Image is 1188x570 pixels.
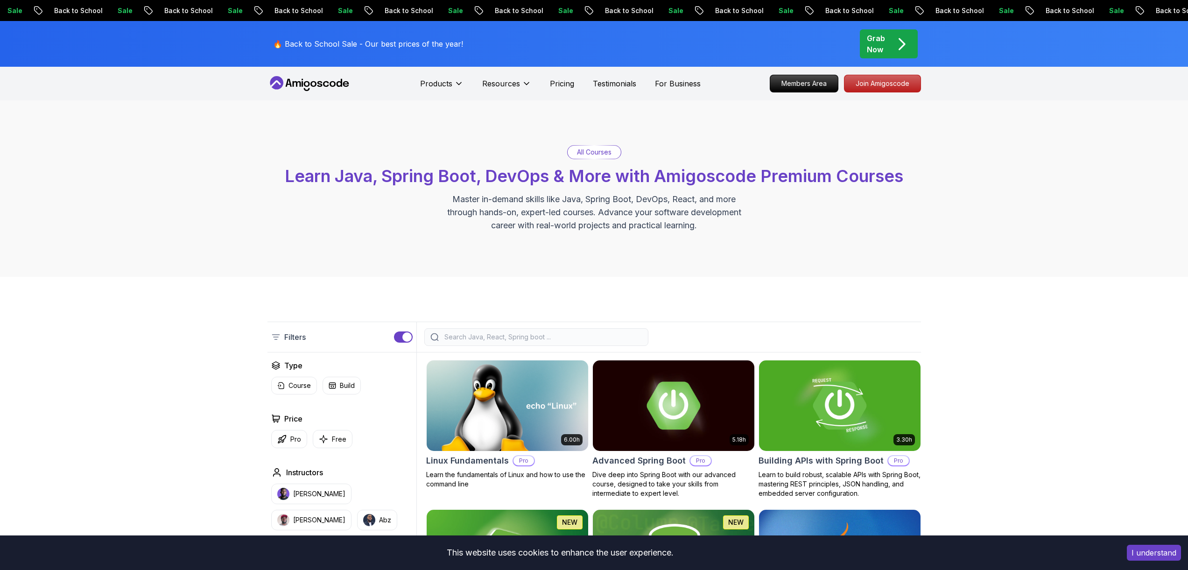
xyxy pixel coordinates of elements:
h2: Type [284,360,302,371]
p: Pro [513,456,534,465]
p: [PERSON_NAME] [293,489,345,499]
p: Sale [786,6,816,15]
h2: Price [284,413,302,424]
p: 5.18h [732,436,746,443]
p: Back to School [612,6,676,15]
p: [PERSON_NAME] [293,515,345,525]
img: instructor img [277,488,289,500]
p: Pro [290,435,301,444]
p: Sale [15,6,45,15]
button: Accept cookies [1127,545,1181,561]
p: Dive deep into Spring Boot with our advanced course, designed to take your skills from intermedia... [592,470,755,498]
a: Building APIs with Spring Boot card3.30hBuilding APIs with Spring BootProLearn to build robust, s... [759,360,921,498]
p: Products [420,78,452,89]
p: Back to School [392,6,456,15]
p: Back to School [833,6,896,15]
p: Sale [1117,6,1146,15]
h2: Instructors [286,467,323,478]
img: Building APIs with Spring Boot card [759,360,921,451]
p: NEW [728,518,744,527]
button: Course [271,377,317,394]
p: Sale [235,6,265,15]
span: Learn Java, Spring Boot, DevOps & More with Amigoscode Premium Courses [285,166,903,186]
a: Members Area [770,75,838,92]
p: Sale [125,6,155,15]
button: instructor imgAbz [357,510,397,530]
button: instructor img[PERSON_NAME] [271,510,351,530]
p: Back to School [172,6,235,15]
p: Master in-demand skills like Java, Spring Boot, DevOps, React, and more through hands-on, expert-... [437,193,751,232]
img: Advanced Spring Boot card [593,360,754,451]
p: Sale [456,6,485,15]
a: For Business [655,78,701,89]
p: Grab Now [867,33,885,55]
p: Back to School [943,6,1006,15]
img: instructor img [277,514,289,526]
input: Search Java, React, Spring boot ... [443,332,642,342]
div: This website uses cookies to enhance the user experience. [7,542,1113,563]
h2: Linux Fundamentals [426,454,509,467]
p: Sale [1006,6,1036,15]
p: 🔥 Back to School Sale - Our best prices of the year! [273,38,463,49]
p: Join Amigoscode [844,75,921,92]
a: Pricing [550,78,574,89]
p: Back to School [62,6,125,15]
p: Resources [482,78,520,89]
button: instructor img[PERSON_NAME] [271,484,351,504]
p: Pro [888,456,909,465]
img: Linux Fundamentals card [427,360,588,451]
p: Learn to build robust, scalable APIs with Spring Boot, mastering REST principles, JSON handling, ... [759,470,921,498]
h2: Advanced Spring Boot [592,454,686,467]
img: instructor img [363,514,375,526]
a: Join Amigoscode [844,75,921,92]
p: Sale [345,6,375,15]
p: 3.30h [896,436,912,443]
a: Linux Fundamentals card6.00hLinux FundamentalsProLearn the fundamentals of Linux and how to use t... [426,360,589,489]
p: Sale [676,6,706,15]
button: Products [420,78,464,97]
p: All Courses [577,148,612,157]
p: Pro [690,456,711,465]
p: Build [340,381,355,390]
p: Back to School [502,6,566,15]
p: Back to School [282,6,345,15]
a: Testimonials [593,78,636,89]
a: Advanced Spring Boot card5.18hAdvanced Spring BootProDive deep into Spring Boot with our advanced... [592,360,755,498]
p: Back to School [723,6,786,15]
p: Filters [284,331,306,343]
button: Free [313,430,352,448]
p: Sale [566,6,596,15]
p: 6.00h [564,436,580,443]
button: Resources [482,78,531,97]
h2: Building APIs with Spring Boot [759,454,884,467]
p: Sale [896,6,926,15]
p: Abz [379,515,391,525]
p: NEW [562,518,577,527]
button: Build [323,377,361,394]
button: Pro [271,430,307,448]
p: Learn the fundamentals of Linux and how to use the command line [426,470,589,489]
p: Course [288,381,311,390]
p: Back to School [1053,6,1117,15]
p: Free [332,435,346,444]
